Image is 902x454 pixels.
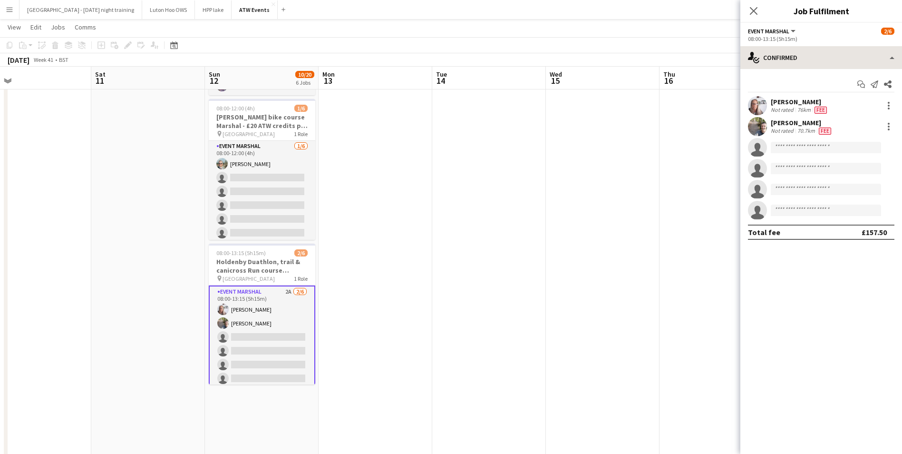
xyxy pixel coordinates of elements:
[294,249,308,257] span: 2/6
[216,105,255,112] span: 08:00-12:00 (4h)
[216,249,266,257] span: 08:00-13:15 (5h15m)
[209,244,315,385] app-job-card: 08:00-13:15 (5h15m)2/6Holdenby Duathlon, trail & canicross Run course Marshal - £20 ATW credits p...
[817,127,833,135] div: Crew has different fees then in role
[815,107,827,114] span: Fee
[662,75,675,86] span: 16
[47,21,69,33] a: Jobs
[550,70,562,79] span: Wed
[663,70,675,79] span: Thu
[209,286,315,389] app-card-role: Event Marshal2A2/608:00-13:15 (5h15m)[PERSON_NAME][PERSON_NAME]
[813,106,829,114] div: Crew has different fees then in role
[322,70,335,79] span: Mon
[232,0,278,19] button: ATW Events
[27,21,45,33] a: Edit
[548,75,562,86] span: 15
[209,113,315,130] h3: [PERSON_NAME] bike course Marshal - £20 ATW credits per hour
[209,70,220,79] span: Sun
[795,106,813,114] div: 76km
[771,118,833,127] div: [PERSON_NAME]
[223,275,275,282] span: [GEOGRAPHIC_DATA]
[71,21,100,33] a: Comms
[881,28,894,35] span: 2/6
[294,130,308,138] span: 1 Role
[748,227,780,237] div: Total fee
[294,275,308,282] span: 1 Role
[294,105,308,112] span: 1/6
[30,23,41,31] span: Edit
[740,46,902,69] div: Confirmed
[207,75,220,86] span: 12
[8,23,21,31] span: View
[748,35,894,42] div: 08:00-13:15 (5h15m)
[435,75,447,86] span: 14
[771,127,795,135] div: Not rated
[209,141,315,242] app-card-role: Event Marshal1/608:00-12:00 (4h)[PERSON_NAME]
[748,28,797,35] button: Event Marshal
[4,21,25,33] a: View
[771,98,829,106] div: [PERSON_NAME]
[819,128,831,135] span: Fee
[209,99,315,240] app-job-card: 08:00-12:00 (4h)1/6[PERSON_NAME] bike course Marshal - £20 ATW credits per hour [GEOGRAPHIC_DATA]...
[51,23,65,31] span: Jobs
[75,23,96,31] span: Comms
[321,75,335,86] span: 13
[296,79,314,86] div: 6 Jobs
[95,70,106,79] span: Sat
[795,127,817,135] div: 70.7km
[740,5,902,17] h3: Job Fulfilment
[771,106,795,114] div: Not rated
[436,70,447,79] span: Tue
[748,28,789,35] span: Event Marshal
[295,71,314,78] span: 10/20
[209,257,315,275] h3: Holdenby Duathlon, trail & canicross Run course Marshal - £20 ATW credits per hour
[8,55,29,65] div: [DATE]
[19,0,142,19] button: [GEOGRAPHIC_DATA] - [DATE] night training
[59,56,68,63] div: BST
[195,0,232,19] button: HPP lake
[142,0,195,19] button: Luton Hoo OWS
[31,56,55,63] span: Week 41
[223,130,275,138] span: [GEOGRAPHIC_DATA]
[94,75,106,86] span: 11
[862,227,887,237] div: £157.50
